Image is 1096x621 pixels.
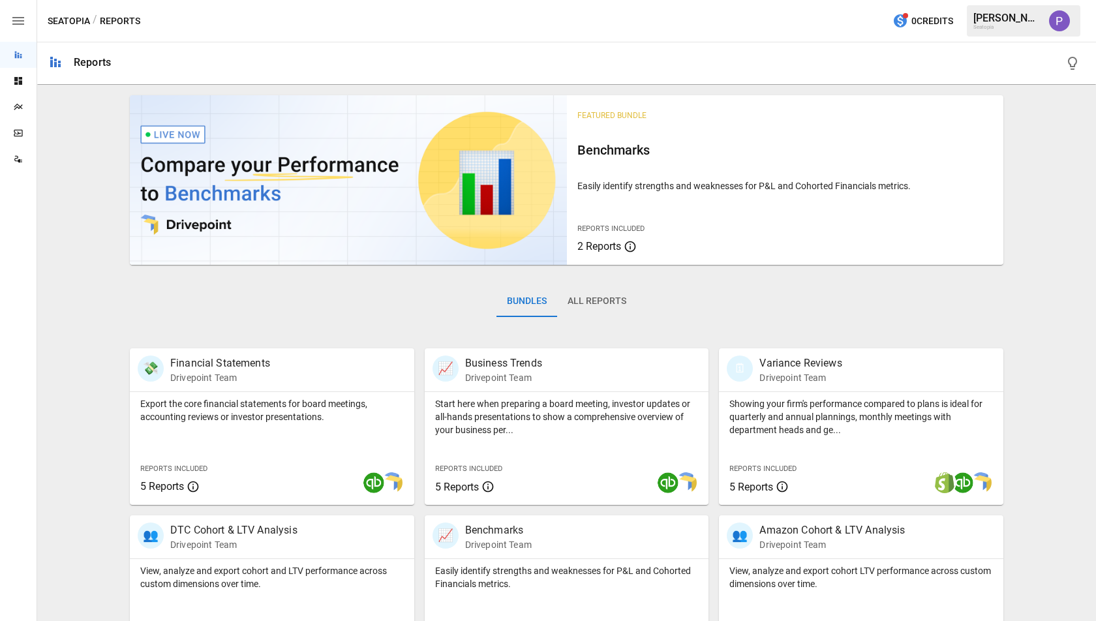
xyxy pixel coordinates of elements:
[973,12,1041,24] div: [PERSON_NAME]
[729,397,993,436] p: Showing your firm's performance compared to plans is ideal for quarterly and annual plannings, mo...
[93,13,97,29] div: /
[433,523,459,549] div: 📈
[140,464,207,473] span: Reports Included
[729,464,797,473] span: Reports Included
[170,523,297,538] p: DTC Cohort & LTV Analysis
[1041,3,1078,39] button: Prateek Batra
[465,356,542,371] p: Business Trends
[577,224,645,233] span: Reports Included
[170,356,270,371] p: Financial Statements
[577,240,621,252] span: 2 Reports
[727,523,753,549] div: 👥
[934,472,955,493] img: shopify
[465,371,542,384] p: Drivepoint Team
[140,397,404,423] p: Export the core financial statements for board meetings, accounting reviews or investor presentat...
[557,286,637,317] button: All Reports
[973,24,1041,30] div: Seatopia
[138,356,164,382] div: 💸
[676,472,697,493] img: smart model
[48,13,90,29] button: Seatopia
[887,9,958,33] button: 0Credits
[435,464,502,473] span: Reports Included
[435,481,479,493] span: 5 Reports
[729,481,773,493] span: 5 Reports
[577,179,994,192] p: Easily identify strengths and weaknesses for P&L and Cohorted Financials metrics.
[382,472,403,493] img: smart model
[759,538,905,551] p: Drivepoint Team
[952,472,973,493] img: quickbooks
[729,564,993,590] p: View, analyze and export cohort LTV performance across custom dimensions over time.
[435,564,699,590] p: Easily identify strengths and weaknesses for P&L and Cohorted Financials metrics.
[138,523,164,549] div: 👥
[759,371,842,384] p: Drivepoint Team
[496,286,557,317] button: Bundles
[658,472,678,493] img: quickbooks
[140,564,404,590] p: View, analyze and export cohort and LTV performance across custom dimensions over time.
[971,472,992,493] img: smart model
[363,472,384,493] img: quickbooks
[170,538,297,551] p: Drivepoint Team
[759,523,905,538] p: Amazon Cohort & LTV Analysis
[140,480,184,492] span: 5 Reports
[577,111,647,120] span: Featured Bundle
[911,13,953,29] span: 0 Credits
[1049,10,1070,31] img: Prateek Batra
[759,356,842,371] p: Variance Reviews
[465,523,532,538] p: Benchmarks
[577,140,994,160] h6: Benchmarks
[465,538,532,551] p: Drivepoint Team
[130,95,567,265] img: video thumbnail
[435,397,699,436] p: Start here when preparing a board meeting, investor updates or all-hands presentations to show a ...
[433,356,459,382] div: 📈
[727,356,753,382] div: 🗓
[170,371,270,384] p: Drivepoint Team
[74,56,111,68] div: Reports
